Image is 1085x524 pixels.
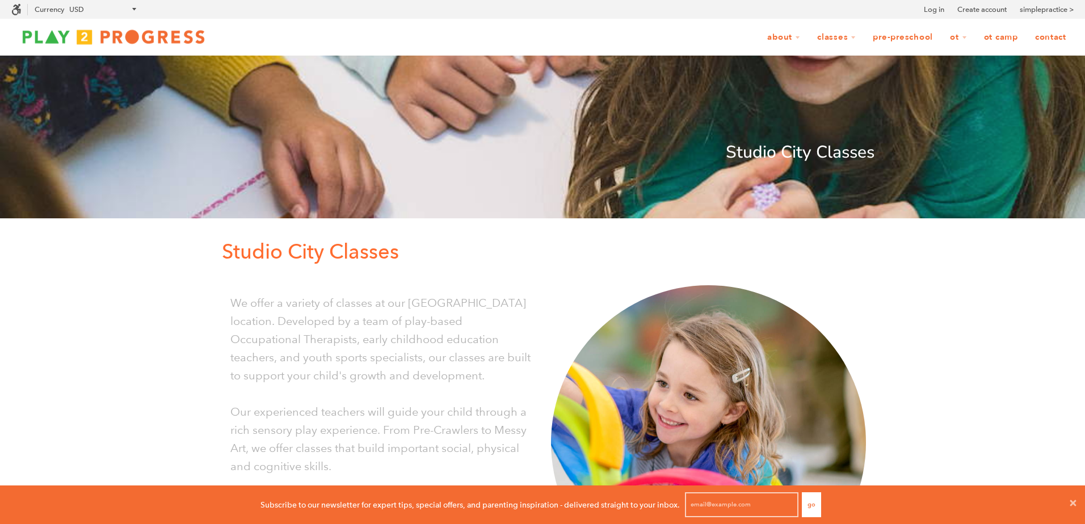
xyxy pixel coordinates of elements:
a: Log in [924,4,944,15]
p: Studio City Classes [222,235,874,268]
img: Play2Progress logo [11,26,216,48]
input: email@example.com [685,492,798,517]
a: Classes [810,27,863,48]
p: Subscribe to our newsletter for expert tips, special offers, and parenting inspiration - delivere... [260,498,680,511]
a: simplepractice > [1020,4,1074,15]
p: We offer a variety of classes at our [GEOGRAPHIC_DATA] location. Developed by a team of play-base... [230,294,534,384]
a: OT Camp [977,27,1025,48]
a: About [760,27,808,48]
button: Go [802,492,821,517]
a: OT [943,27,974,48]
label: Currency [35,5,64,14]
a: Pre-Preschool [865,27,940,48]
p: Studio City Classes [211,139,874,166]
p: Our experienced teachers will guide your child through a rich sensory play experience. From Pre-C... [230,403,534,475]
a: Contact [1028,27,1074,48]
a: Create account [957,4,1007,15]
